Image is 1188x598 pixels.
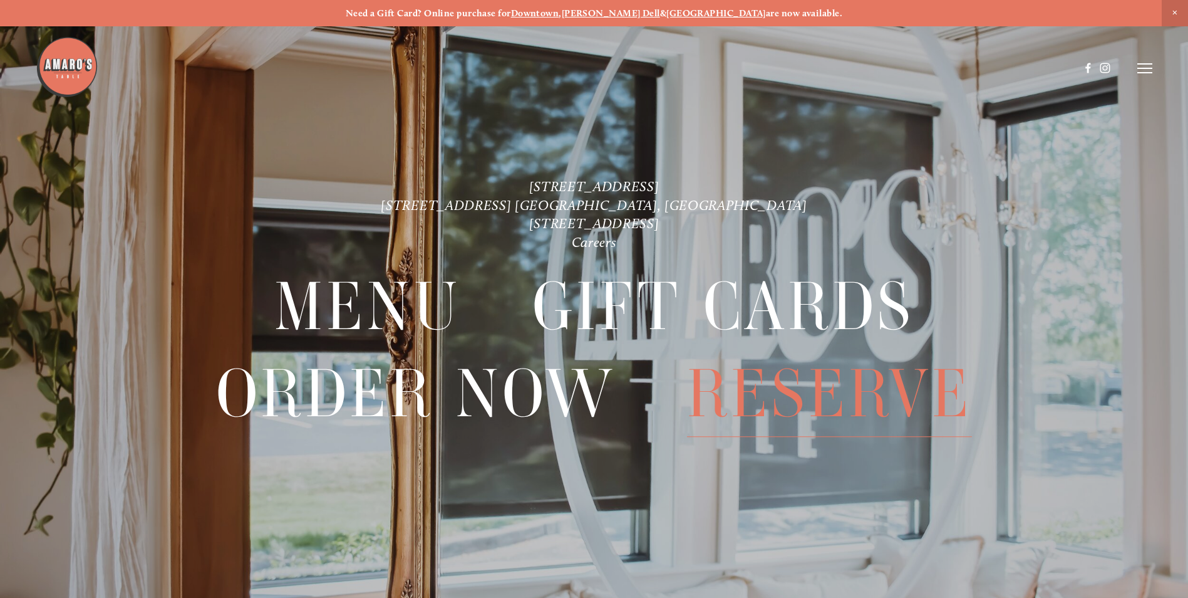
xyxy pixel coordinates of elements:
[36,36,98,98] img: Amaro's Table
[274,264,461,349] a: Menu
[687,351,972,437] span: Reserve
[532,264,914,349] a: Gift Cards
[572,234,617,251] a: Careers
[274,264,461,350] span: Menu
[529,178,659,195] a: [STREET_ADDRESS]
[559,8,561,19] strong: ,
[687,351,972,436] a: Reserve
[666,8,766,19] a: [GEOGRAPHIC_DATA]
[562,8,660,19] a: [PERSON_NAME] Dell
[381,197,807,214] a: [STREET_ADDRESS] [GEOGRAPHIC_DATA], [GEOGRAPHIC_DATA]
[529,215,659,232] a: [STREET_ADDRESS]
[532,264,914,350] span: Gift Cards
[766,8,842,19] strong: are now available.
[511,8,559,19] a: Downtown
[216,351,616,437] span: Order Now
[346,8,511,19] strong: Need a Gift Card? Online purchase for
[216,351,616,436] a: Order Now
[660,8,666,19] strong: &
